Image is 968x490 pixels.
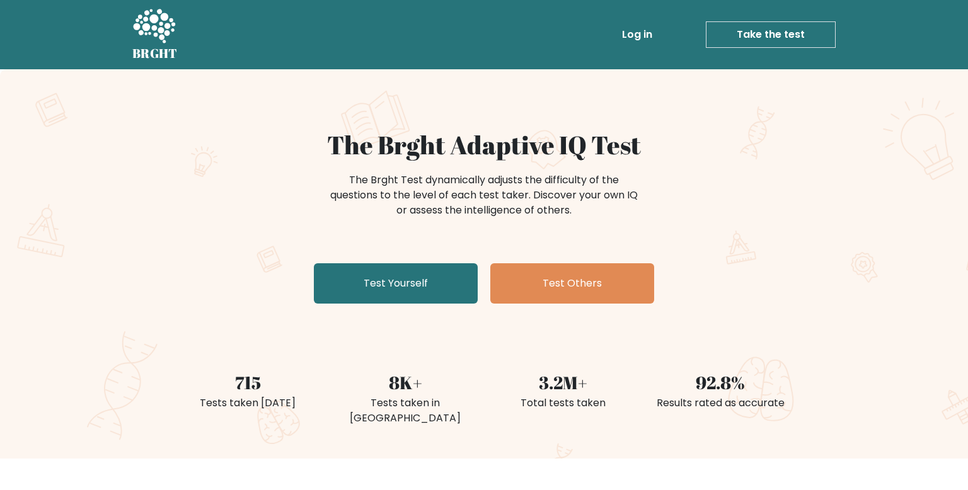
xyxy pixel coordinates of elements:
div: 8K+ [334,369,476,396]
a: BRGHT [132,5,178,64]
h5: BRGHT [132,46,178,61]
div: 715 [176,369,319,396]
div: The Brght Test dynamically adjusts the difficulty of the questions to the level of each test take... [326,173,642,218]
div: Tests taken in [GEOGRAPHIC_DATA] [334,396,476,426]
div: Tests taken [DATE] [176,396,319,411]
div: Total tests taken [492,396,634,411]
a: Log in [617,22,657,47]
div: 92.8% [649,369,792,396]
div: 3.2M+ [492,369,634,396]
h1: The Brght Adaptive IQ Test [176,130,792,160]
a: Test Yourself [314,263,478,304]
div: Results rated as accurate [649,396,792,411]
a: Take the test [706,21,836,48]
a: Test Others [490,263,654,304]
